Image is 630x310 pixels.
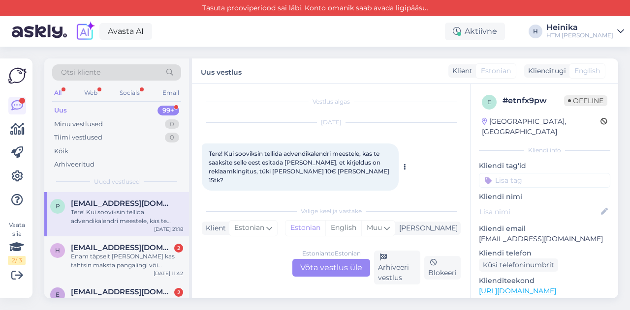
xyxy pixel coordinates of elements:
div: Kliendi info [479,146,610,155]
div: Klient [448,66,472,76]
div: Klienditugi [524,66,566,76]
span: Estonian [481,66,511,76]
img: Askly Logo [8,66,27,85]
span: Uued vestlused [94,177,140,186]
span: Otsi kliente [61,67,100,78]
span: Estonian [234,223,264,233]
div: 2 / 3 [8,256,26,265]
div: [GEOGRAPHIC_DATA], [GEOGRAPHIC_DATA] [482,116,600,137]
label: Uus vestlus [201,64,242,78]
span: e [56,291,60,298]
span: haavhelle@ģmail.com [71,243,173,252]
div: Vestlus algas [202,97,461,106]
div: Küsi telefoninumbrit [479,258,558,272]
span: Muu [367,223,382,232]
div: Heinika [546,24,613,31]
div: Tere! Kui sooviksin tellida advendikalendri meestele, kas te saaksite selle eest esitada [PERSON_... [71,208,183,225]
div: 0 [165,119,179,129]
div: Email [160,86,181,99]
div: Tiimi vestlused [54,133,102,142]
div: Estonian [285,221,325,235]
a: Avasta AI [99,23,152,40]
input: Lisa nimi [479,206,599,217]
a: HeinikaHTM [PERSON_NAME] [546,24,624,39]
div: English [325,221,361,235]
div: [DATE] 21:18 [154,225,183,233]
div: All [52,86,63,99]
div: Võta vestlus üle [292,259,370,277]
a: [URL][DOMAIN_NAME] [479,286,556,295]
div: Uus [54,106,67,115]
div: Web [82,86,99,99]
div: Socials [118,86,142,99]
span: Tere! Kui sooviksin tellida advendikalendri meestele, kas te saaksite selle eest esitada [PERSON_... [209,150,391,184]
div: HTM [PERSON_NAME] [546,31,613,39]
span: 21:18 [205,191,242,198]
span: h [55,247,60,254]
div: [PERSON_NAME] [395,223,458,233]
p: Kliendi telefon [479,248,610,258]
span: emalovi@gmail.com [71,287,173,296]
div: H [529,25,542,38]
p: Kliendi tag'id [479,161,610,171]
div: 0 [165,133,179,142]
div: Valige keel ja vastake [202,207,461,216]
img: explore-ai [75,21,95,42]
input: Lisa tag [479,173,610,188]
div: 2 [174,244,183,253]
p: Kliendi nimi [479,192,610,202]
p: Klienditeekond [479,276,610,286]
div: [DATE] 11:42 [154,270,183,277]
div: Arhiveeri vestlus [374,251,420,284]
span: Offline [564,95,607,106]
span: English [574,66,600,76]
div: Enam täpselt [PERSON_NAME] kas tahtsin maksta pangalingi vöi kaardimaksena kindlasti mitte PayPali. [71,252,183,270]
div: Blokeeri [424,256,461,280]
p: [EMAIL_ADDRESS][DOMAIN_NAME] [479,234,610,244]
div: # etnfx9pw [503,95,564,107]
div: Arhiveeritud [54,160,94,169]
div: Aktiivne [445,23,505,40]
div: Vaata siia [8,221,26,265]
div: Estonian to Estonian [302,249,361,258]
div: Minu vestlused [54,119,103,129]
div: 99+ [157,106,179,115]
div: [DATE] [202,118,461,127]
div: 2 [174,288,183,297]
span: e [487,98,491,106]
span: P [56,202,60,210]
span: Piretviherpuu@gmail.com [71,199,173,208]
p: Kliendi email [479,224,610,234]
div: Kõik [54,146,68,156]
div: Klient [202,223,226,233]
